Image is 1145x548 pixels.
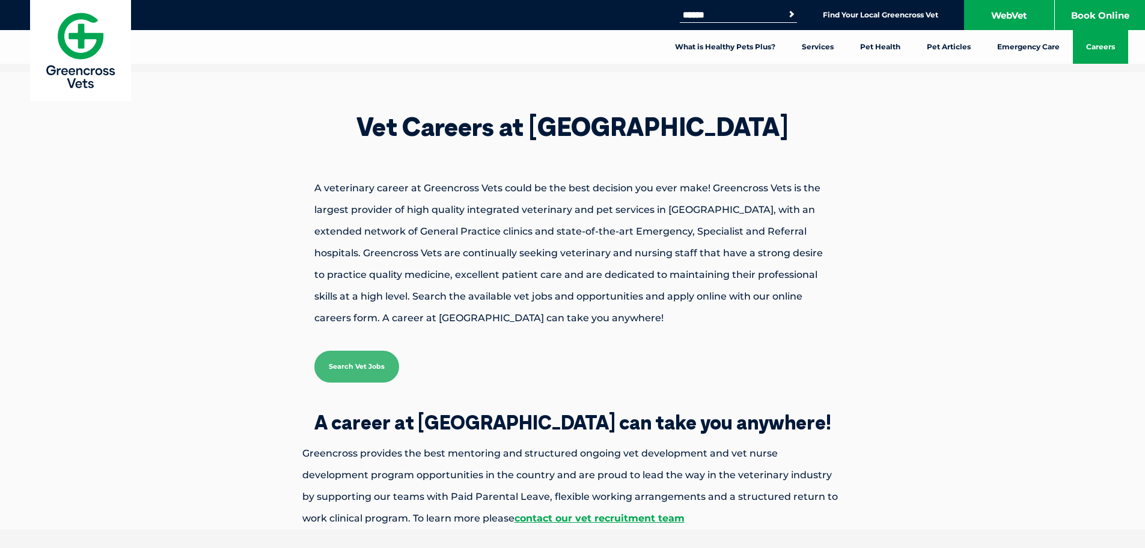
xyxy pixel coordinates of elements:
[1073,30,1128,64] a: Careers
[514,513,685,524] a: contact our vet recruitment team
[789,30,847,64] a: Services
[662,30,789,64] a: What is Healthy Pets Plus?
[272,177,873,329] p: A veterinary career at Greencross Vets could be the best decision you ever make! Greencross Vets ...
[786,8,798,20] button: Search
[260,443,885,529] p: Greencross provides the best mentoring and structured ongoing vet development and vet nurse devel...
[847,30,914,64] a: Pet Health
[914,30,984,64] a: Pet Articles
[260,413,885,432] h2: A career at [GEOGRAPHIC_DATA] can take you anywhere!
[823,10,938,20] a: Find Your Local Greencross Vet
[984,30,1073,64] a: Emergency Care
[314,351,399,383] a: Search Vet Jobs
[272,114,873,140] h1: Vet Careers at [GEOGRAPHIC_DATA]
